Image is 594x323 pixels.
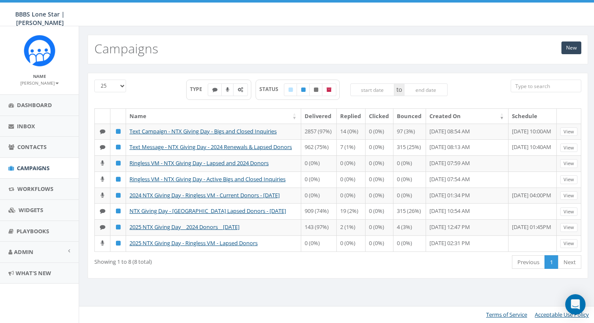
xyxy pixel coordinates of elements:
[14,248,33,256] span: Admin
[284,83,297,96] label: Draft
[17,101,52,109] span: Dashboard
[560,144,577,152] a: View
[560,207,577,216] a: View
[17,143,47,151] span: Contacts
[426,235,509,251] td: [DATE] 02:31 PM
[393,203,426,219] td: 315 (26%)
[337,155,366,171] td: 0 (0%)
[337,188,366,204] td: 0 (0%)
[426,139,509,155] td: [DATE] 08:13 AM
[512,255,545,269] a: Previous
[101,240,104,246] i: Ringless Voice Mail
[393,235,426,251] td: 0 (0%)
[393,155,426,171] td: 0 (0%)
[366,235,393,251] td: 0 (0%)
[101,160,104,166] i: Ringless Voice Mail
[212,87,217,92] i: Text SMS
[94,41,158,55] h2: Campaigns
[560,175,577,184] a: View
[544,255,558,269] a: 1
[535,311,589,318] a: Acceptable Use Policy
[20,79,59,86] a: [PERSON_NAME]
[509,124,557,140] td: [DATE] 10:00AM
[560,191,577,200] a: View
[116,129,121,134] i: Published
[20,80,59,86] small: [PERSON_NAME]
[309,83,323,96] label: Unpublished
[19,206,43,214] span: Widgets
[17,164,49,172] span: Campaigns
[116,240,121,246] i: Published
[394,83,404,96] span: to
[116,208,121,214] i: Published
[16,269,51,277] span: What's New
[366,188,393,204] td: 0 (0%)
[129,175,286,183] a: Ringless VM - NTX Giving Day - Active Bigs and Closed Inquiries
[24,35,55,66] img: Rally_Corp_Icon_1.png
[301,155,337,171] td: 0 (0%)
[337,171,366,188] td: 0 (0%)
[393,139,426,155] td: 315 (25%)
[366,139,393,155] td: 0 (0%)
[190,86,208,93] span: TYPE
[322,83,336,96] label: Archived
[426,171,509,188] td: [DATE] 07:54 AM
[17,185,53,193] span: Workflows
[486,311,527,318] a: Terms of Service
[565,294,586,315] div: Open Intercom Messenger
[366,155,393,171] td: 0 (0%)
[259,86,284,93] span: STATUS
[366,203,393,219] td: 0 (0%)
[116,160,121,166] i: Published
[301,188,337,204] td: 0 (0%)
[393,109,426,124] th: Bounced
[426,124,509,140] td: [DATE] 08:54 AM
[100,144,105,150] i: Text SMS
[126,109,301,124] th: Name: activate to sort column ascending
[116,177,121,182] i: Published
[301,87,305,92] i: Published
[393,188,426,204] td: 0 (0%)
[337,139,366,155] td: 7 (1%)
[301,171,337,188] td: 0 (0%)
[129,143,292,151] a: Text Message - NTX Giving Day - 2024 Renewals & Lapsed Donors
[509,139,557,155] td: [DATE] 10:40AM
[560,239,577,248] a: View
[426,155,509,171] td: [DATE] 07:59 AM
[350,83,394,96] input: start date
[116,193,121,198] i: Published
[560,159,577,168] a: View
[116,224,121,230] i: Published
[393,124,426,140] td: 97 (3%)
[33,73,46,79] small: Name
[208,83,222,96] label: Text SMS
[233,83,248,96] label: Automated Message
[129,191,280,199] a: 2024 NTX Giving Day - Ringless VM - Current Donors - [DATE]
[100,224,105,230] i: Text SMS
[301,203,337,219] td: 909 (74%)
[337,235,366,251] td: 0 (0%)
[101,177,104,182] i: Ringless Voice Mail
[301,219,337,235] td: 143 (97%)
[404,83,448,96] input: end date
[426,203,509,219] td: [DATE] 10:54 AM
[509,219,557,235] td: [DATE] 01:45PM
[393,171,426,188] td: 0 (0%)
[129,239,258,247] a: 2025 NTX Giving Day - Ringless VM - Lapsed Donors
[337,109,366,124] th: Replied
[560,127,577,136] a: View
[129,159,269,167] a: Ringless VM - NTX Giving Day - Lapsed and 2024 Donors
[100,208,105,214] i: Text SMS
[100,129,105,134] i: Text SMS
[366,109,393,124] th: Clicked
[426,219,509,235] td: [DATE] 12:47 PM
[94,254,290,266] div: Showing 1 to 8 (8 total)
[226,87,229,92] i: Ringless Voice Mail
[116,144,121,150] i: Published
[509,109,557,124] th: Schedule
[337,219,366,235] td: 2 (1%)
[301,109,337,124] th: Delivered
[366,124,393,140] td: 0 (0%)
[129,223,239,231] a: 2025 NTX Giving Day _ 2024 Donors _ [DATE]
[560,223,577,232] a: View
